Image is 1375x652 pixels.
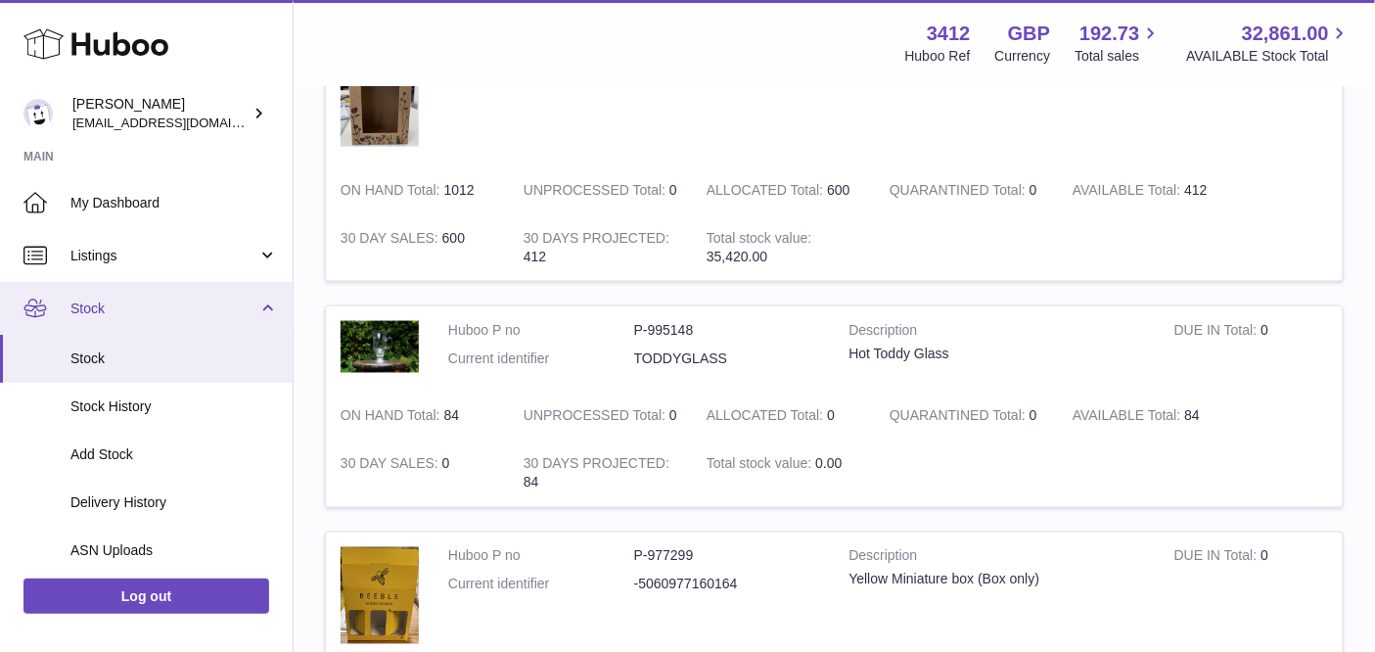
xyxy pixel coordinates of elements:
span: My Dashboard [70,194,278,212]
td: 412 [1058,166,1241,214]
span: ASN Uploads [70,541,278,560]
img: product image [341,321,419,373]
td: 84 [509,441,692,507]
td: 412 [509,214,692,281]
strong: 30 DAY SALES [341,456,442,477]
strong: Description [849,547,1145,571]
td: 600 [326,214,509,281]
strong: Total stock value [707,230,811,251]
td: 600 [692,166,875,214]
span: 0 [1030,182,1037,198]
img: info@beeble.buzz [23,99,53,128]
dd: P-995148 [634,321,820,340]
strong: 3412 [927,21,971,47]
span: Delivery History [70,493,278,512]
dd: -5060977160164 [634,576,820,594]
strong: ON HAND Total [341,182,444,203]
strong: Total stock value [707,456,815,477]
td: 0 [509,166,692,214]
span: Stock [70,349,278,368]
strong: AVAILABLE Total [1073,182,1184,203]
a: 192.73 Total sales [1075,21,1162,66]
span: 32,861.00 [1242,21,1329,47]
div: [PERSON_NAME] [72,95,249,132]
div: Yellow Miniature box (Box only) [849,571,1145,589]
strong: GBP [1008,21,1050,47]
dt: Current identifier [448,576,634,594]
img: product image [341,547,419,644]
strong: UNPROCESSED Total [524,408,669,429]
dt: Current identifier [448,349,634,368]
td: 0 [692,393,875,441]
div: Currency [995,47,1051,66]
td: 0 [509,393,692,441]
div: Huboo Ref [905,47,971,66]
div: Hot Toddy Glass [849,345,1145,363]
td: 0 [1160,306,1343,393]
strong: ALLOCATED Total [707,408,827,429]
span: Listings [70,247,257,265]
img: product image [341,36,419,147]
dd: TODDYGLASS [634,349,820,368]
span: 192.73 [1079,21,1139,47]
strong: 30 DAYS PROJECTED [524,456,669,477]
span: 35,420.00 [707,249,767,264]
span: Add Stock [70,445,278,464]
strong: 30 DAYS PROJECTED [524,230,669,251]
strong: ALLOCATED Total [707,182,827,203]
dt: Huboo P no [448,321,634,340]
span: Stock History [70,397,278,416]
strong: QUARANTINED Total [890,408,1030,429]
span: Total sales [1075,47,1162,66]
span: 0.00 [815,456,842,472]
strong: ON HAND Total [341,408,444,429]
strong: UNPROCESSED Total [524,182,669,203]
span: [EMAIL_ADDRESS][DOMAIN_NAME] [72,115,288,130]
span: 0 [1030,408,1037,424]
td: 1012 [326,166,509,214]
span: Stock [70,300,257,318]
strong: AVAILABLE Total [1073,408,1184,429]
td: 0 [1160,22,1343,166]
td: 84 [1058,393,1241,441]
strong: DUE IN Total [1174,548,1260,569]
dt: Huboo P no [448,547,634,566]
strong: Description [849,321,1145,345]
td: 0 [326,441,509,507]
a: 32,861.00 AVAILABLE Stock Total [1186,21,1352,66]
dd: P-977299 [634,547,820,566]
a: Log out [23,579,269,614]
td: 84 [326,393,509,441]
span: AVAILABLE Stock Total [1186,47,1352,66]
strong: QUARANTINED Total [890,182,1030,203]
strong: 30 DAY SALES [341,230,442,251]
strong: DUE IN Total [1174,322,1260,343]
